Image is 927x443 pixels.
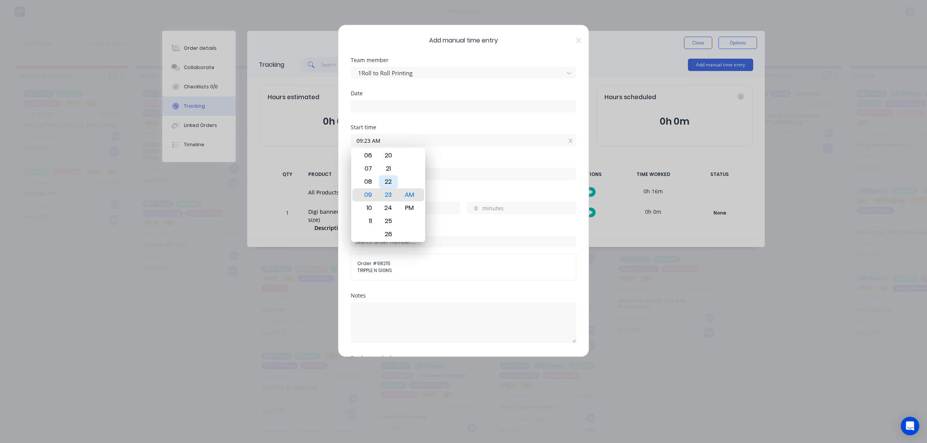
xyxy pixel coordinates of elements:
div: Start time [351,125,576,130]
input: 0 [467,202,480,214]
div: Open Intercom Messenger [901,417,919,435]
div: 10 [358,201,377,215]
div: 24 [379,201,398,215]
div: AM [400,188,419,201]
div: 09 [358,188,377,201]
div: 21 [379,162,398,175]
div: 23 [379,188,398,201]
span: Add manual time entry [351,36,576,45]
div: 20 [379,149,398,162]
label: minutes [482,204,576,214]
span: TRIPPLE N SIGNS [357,267,570,274]
div: 07 [358,162,377,175]
div: 25 [379,215,398,228]
div: Notes [351,293,576,298]
div: 11 [358,215,377,228]
span: Order # 98215 [357,260,570,267]
input: Search order number... [351,236,576,247]
div: Date [351,91,576,96]
div: Minute [378,148,399,242]
div: Team member [351,57,576,63]
div: PM [400,201,419,215]
div: Hours worked [351,193,576,198]
div: 06 [358,149,377,162]
div: 26 [379,228,398,241]
div: Finish time [351,159,576,164]
div: 22 [379,175,398,188]
div: Hour [357,148,378,242]
div: 08 [358,175,377,188]
div: Order # [351,227,576,232]
div: Product worked on [351,355,576,361]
